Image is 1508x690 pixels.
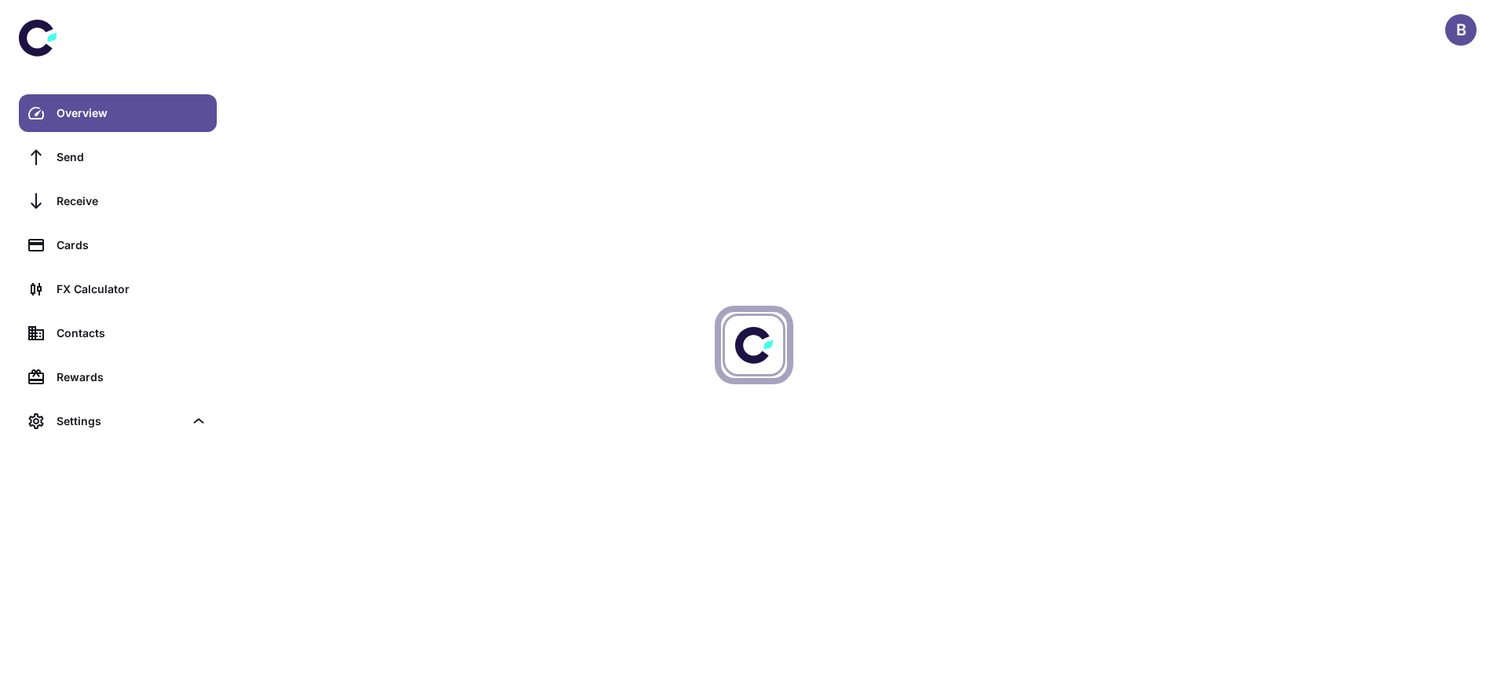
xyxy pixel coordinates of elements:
[19,358,217,396] a: Rewards
[57,369,207,386] div: Rewards
[57,325,207,342] div: Contacts
[19,226,217,264] a: Cards
[19,270,217,308] a: FX Calculator
[19,314,217,352] a: Contacts
[57,149,207,166] div: Send
[57,281,207,298] div: FX Calculator
[19,182,217,220] a: Receive
[57,413,184,430] div: Settings
[57,237,207,254] div: Cards
[19,138,217,176] a: Send
[1445,14,1477,46] button: B
[19,402,217,440] div: Settings
[57,193,207,210] div: Receive
[57,105,207,122] div: Overview
[19,94,217,132] a: Overview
